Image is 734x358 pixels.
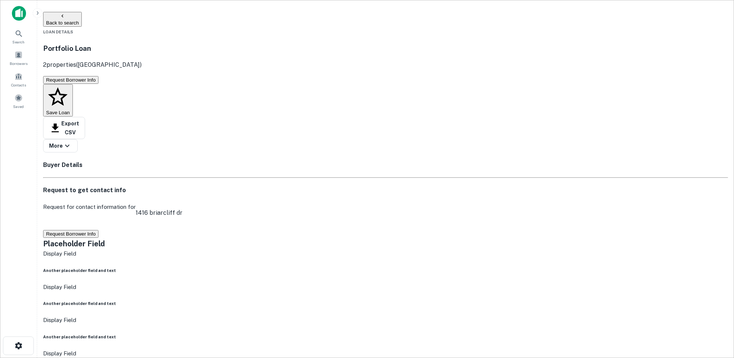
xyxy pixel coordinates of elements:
span: Saved [13,104,24,109]
p: Display Field [43,316,728,325]
img: capitalize-icon.png [12,6,26,21]
p: Display Field [43,249,728,258]
a: Search [2,26,35,46]
p: Display Field [43,283,728,292]
button: More [43,139,78,152]
span: Contacts [11,82,26,88]
h4: Buyer Details [43,161,728,170]
h6: Another placeholder field and text [43,300,728,306]
p: 2 properties ([GEOGRAPHIC_DATA]) [43,60,142,69]
a: Borrowers [2,48,35,68]
button: Back to search [43,12,82,27]
button: Request Borrower Info [43,76,98,84]
button: Save Loan [43,84,73,117]
p: 1416 briarcliff dr [136,208,182,217]
h6: Another placeholder field and text [43,267,728,273]
a: Saved [2,91,35,111]
h5: Placeholder Field [43,238,728,249]
iframe: Chat Widget [697,299,734,334]
h4: Request to get contact info [43,186,728,195]
a: Contacts [2,69,35,89]
h3: Portfolio Loan [43,43,142,53]
span: Borrowers [10,60,28,66]
h6: Another placeholder field and text [43,334,728,340]
p: Display Field [43,349,728,358]
p: Request for contact information for [43,203,136,223]
button: Export CSV [43,117,85,139]
span: Loan Details [43,30,73,34]
span: Search [13,39,25,45]
button: Request Borrower Info [43,230,98,238]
